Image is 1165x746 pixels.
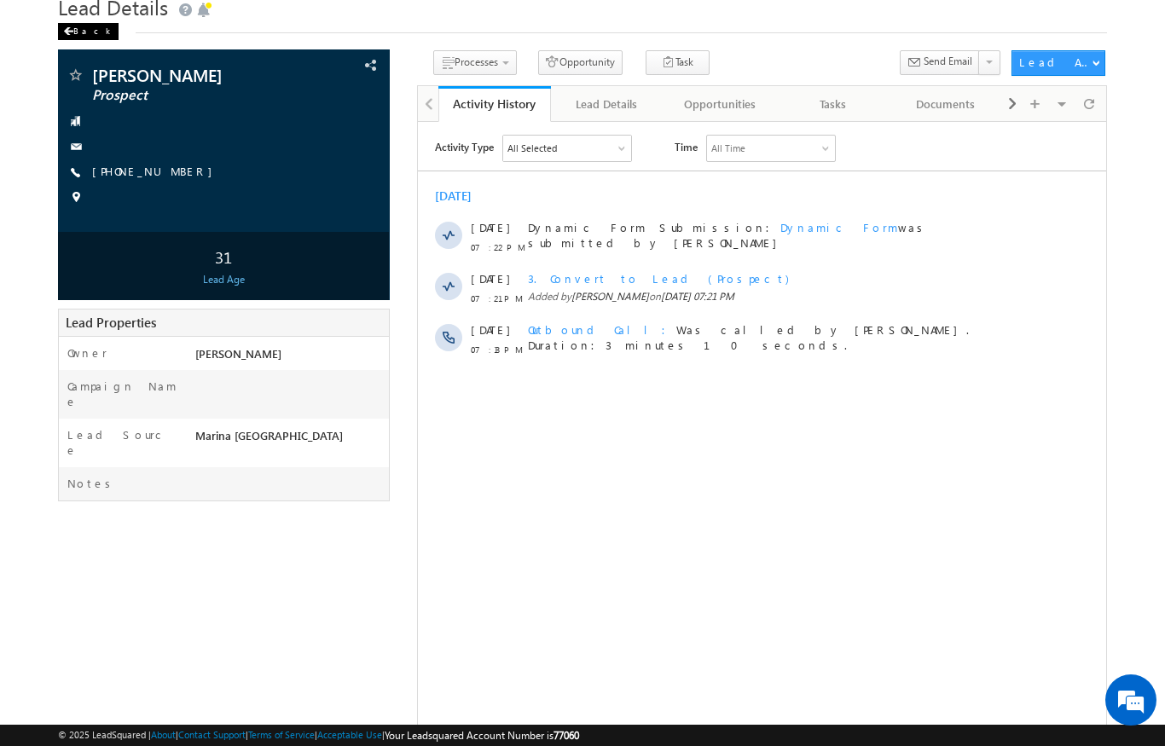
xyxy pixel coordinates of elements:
div: Back [58,23,119,40]
span: Send Email [924,54,972,69]
a: Opportunities [664,86,777,122]
a: Documents [890,86,1002,122]
span: Prospect [92,87,297,104]
div: All Selected [85,14,213,39]
div: Lead Actions [1019,55,1092,70]
button: Lead Actions [1011,50,1105,76]
div: Marina [GEOGRAPHIC_DATA] [191,427,389,451]
button: Opportunity [538,50,623,75]
div: All Time [293,19,327,34]
a: Acceptable Use [317,729,382,740]
span: 07:13 PM [53,220,104,235]
span: [DATE] [53,98,91,113]
span: Dynamic Form Submission: was submitted by [PERSON_NAME] [110,98,613,129]
span: Outbound Call [110,200,258,215]
a: About [151,729,176,740]
a: Terms of Service [248,729,315,740]
span: Processes [455,55,498,68]
div: Lead Details [565,94,648,114]
span: [PERSON_NAME] [195,346,281,361]
span: 3. Convert to Lead (Prospect) [110,149,371,164]
label: Owner [67,345,107,361]
span: [PHONE_NUMBER] [92,164,221,181]
span: [PERSON_NAME] [154,168,231,181]
span: © 2025 LeadSquared | | | | | [58,727,579,743]
label: Campaign Name [67,379,178,409]
div: Tasks [791,94,874,114]
span: 77060 [554,729,579,742]
span: Time [257,13,280,38]
span: Activity Type [17,13,76,38]
div: Lead Age [62,272,385,287]
label: Lead Source [67,427,178,458]
span: Added by on [110,167,613,182]
span: [DATE] [53,200,91,216]
span: 07:22 PM [53,118,104,133]
span: Lead Properties [66,314,156,331]
div: Opportunities [678,94,762,114]
div: 31 [62,240,385,272]
span: [DATE] [53,149,91,165]
a: Tasks [777,86,890,122]
button: Send Email [900,50,980,75]
span: Was called by [PERSON_NAME]. Duration:3 minutes 10 seconds. [110,200,551,230]
a: Lead Details [551,86,664,122]
a: Back [58,22,127,37]
div: [DATE] [17,67,72,82]
div: All Selected [90,19,139,34]
span: [PERSON_NAME] [92,67,297,84]
a: Activity History [438,86,551,122]
div: Activity History [451,95,538,112]
label: Notes [67,476,117,491]
span: 07:21 PM [53,169,104,184]
button: Processes [433,50,517,75]
div: Documents [903,94,987,114]
button: Task [646,50,710,75]
span: [DATE] 07:21 PM [243,168,316,181]
span: Your Leadsquared Account Number is [385,729,579,742]
span: Dynamic Form [362,98,480,113]
a: Contact Support [178,729,246,740]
